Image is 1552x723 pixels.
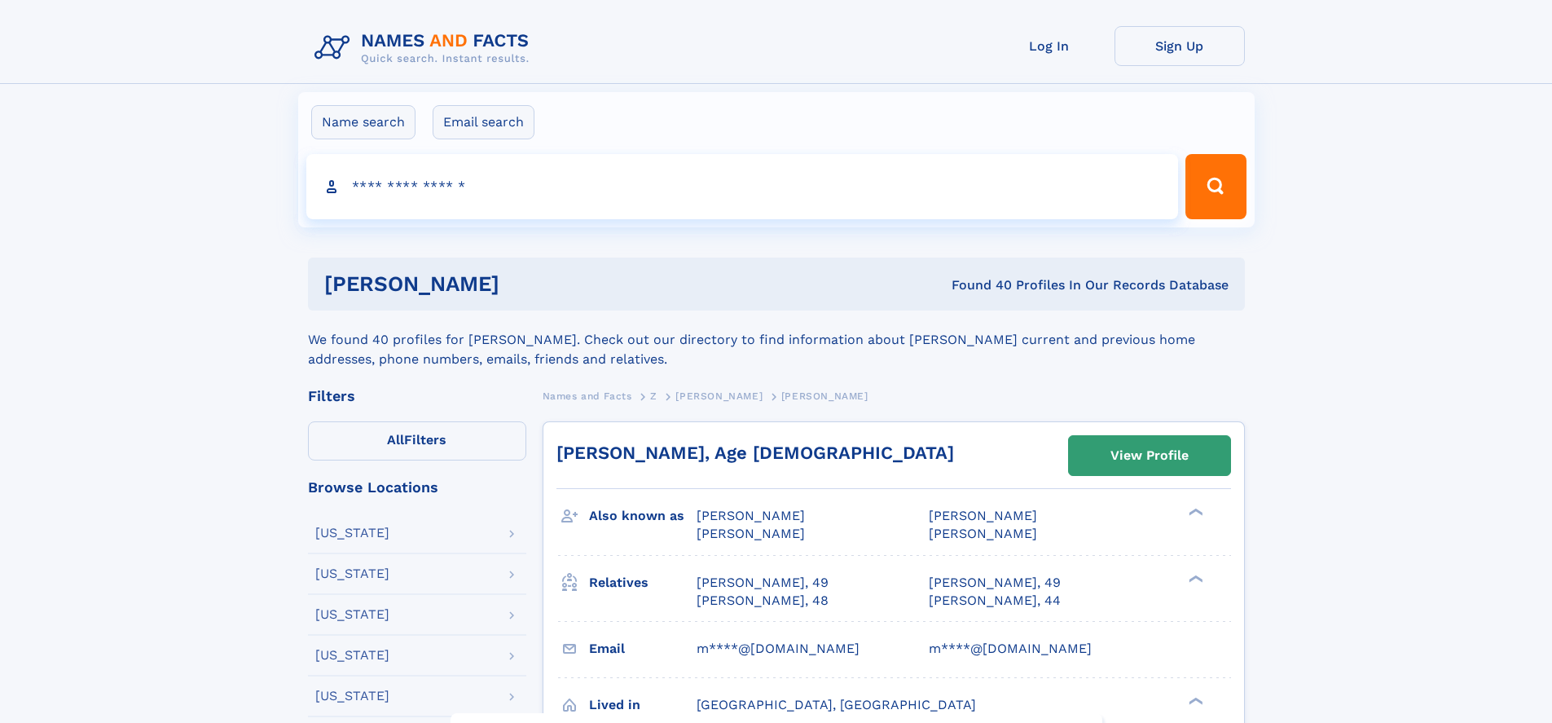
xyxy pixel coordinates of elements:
[308,311,1245,369] div: We found 40 profiles for [PERSON_NAME]. Check out our directory to find information about [PERSON...
[589,635,697,663] h3: Email
[315,527,389,540] div: [US_STATE]
[433,105,534,139] label: Email search
[697,508,805,523] span: [PERSON_NAME]
[1069,436,1230,475] a: View Profile
[1185,573,1204,584] div: ❯
[781,390,868,402] span: [PERSON_NAME]
[308,389,526,403] div: Filters
[311,105,415,139] label: Name search
[315,690,389,703] div: [US_STATE]
[650,386,657,406] a: Z
[1185,154,1246,219] button: Search Button
[308,421,526,461] label: Filters
[675,386,763,406] a: [PERSON_NAME]
[589,569,697,597] h3: Relatives
[697,592,829,610] a: [PERSON_NAME], 48
[543,386,632,406] a: Names and Facts
[308,480,526,495] div: Browse Locations
[324,274,726,294] h1: [PERSON_NAME]
[675,390,763,402] span: [PERSON_NAME]
[929,574,1061,592] a: [PERSON_NAME], 49
[387,432,404,447] span: All
[306,154,1179,219] input: search input
[315,649,389,662] div: [US_STATE]
[315,608,389,621] div: [US_STATE]
[725,276,1229,294] div: Found 40 Profiles In Our Records Database
[589,502,697,530] h3: Also known as
[697,574,829,592] a: [PERSON_NAME], 49
[1185,507,1204,518] div: ❯
[650,390,657,402] span: Z
[1110,437,1189,474] div: View Profile
[556,443,954,463] a: [PERSON_NAME], Age [DEMOGRAPHIC_DATA]
[1185,695,1204,706] div: ❯
[929,526,1037,541] span: [PERSON_NAME]
[929,592,1061,610] a: [PERSON_NAME], 44
[697,697,976,712] span: [GEOGRAPHIC_DATA], [GEOGRAPHIC_DATA]
[308,26,543,70] img: Logo Names and Facts
[929,508,1037,523] span: [PERSON_NAME]
[589,691,697,719] h3: Lived in
[697,526,805,541] span: [PERSON_NAME]
[984,26,1115,66] a: Log In
[1115,26,1245,66] a: Sign Up
[315,567,389,580] div: [US_STATE]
